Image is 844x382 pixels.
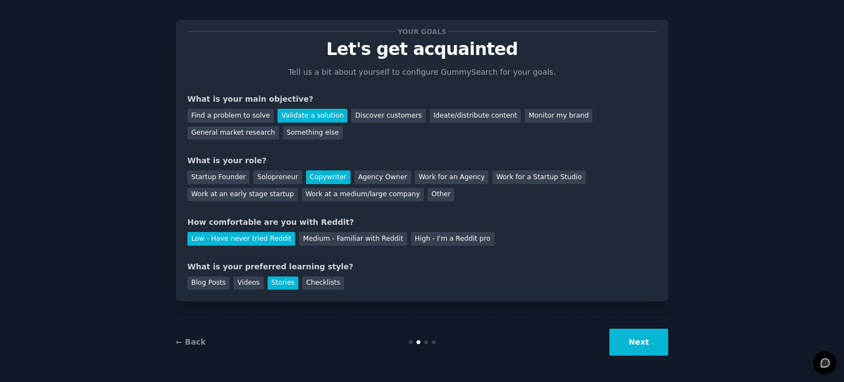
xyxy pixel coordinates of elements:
[187,40,657,59] p: Let's get acquainted
[253,170,302,184] div: Solopreneur
[187,93,657,105] div: What is your main objective?
[354,170,411,184] div: Agency Owner
[396,26,448,37] span: Your goals
[187,170,249,184] div: Startup Founder
[187,261,657,273] div: What is your preferred learning style?
[299,232,407,246] div: Medium - Familiar with Reddit
[277,109,347,123] div: Validate a solution
[427,188,454,202] div: Other
[187,155,657,167] div: What is your role?
[302,188,424,202] div: Work at a medium/large company
[415,170,488,184] div: Work for an Agency
[187,217,657,228] div: How comfortable are you with Reddit?
[609,329,668,356] button: Next
[187,276,230,290] div: Blog Posts
[284,67,560,78] p: Tell us a bit about yourself to configure GummySearch for your goals.
[492,170,585,184] div: Work for a Startup Studio
[283,126,343,140] div: Something else
[187,126,279,140] div: General market research
[411,232,495,246] div: High - I'm a Reddit pro
[187,188,298,202] div: Work at an early stage startup
[430,109,521,123] div: Ideate/distribute content
[351,109,425,123] div: Discover customers
[525,109,592,123] div: Monitor my brand
[268,276,298,290] div: Stories
[187,109,274,123] div: Find a problem to solve
[176,337,206,346] a: ← Back
[302,276,344,290] div: Checklists
[187,232,295,246] div: Low - Have never tried Reddit
[306,170,351,184] div: Copywriter
[234,276,264,290] div: Videos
